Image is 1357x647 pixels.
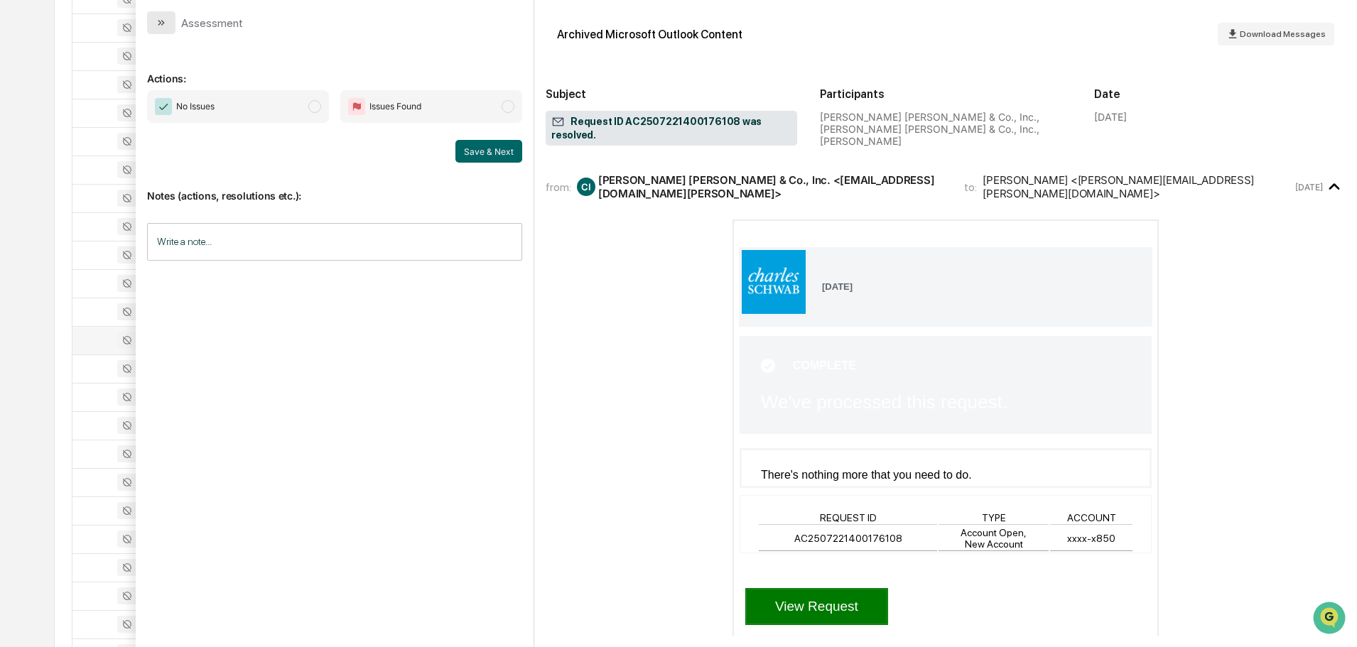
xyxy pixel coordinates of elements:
span: Request ID AC2507221400176108 was resolved. [551,115,791,142]
a: 🔎Data Lookup [9,200,95,226]
th: AC2507221400176108 [759,526,937,551]
img: Checkmark [155,98,172,115]
div: [PERSON_NAME] <[PERSON_NAME][EMAIL_ADDRESS][PERSON_NAME][DOMAIN_NAME]> [983,173,1292,200]
b: [DATE] [822,281,853,292]
span: Attestations [117,179,176,193]
h2: Subject [546,87,797,101]
span: from: [546,180,571,194]
div: We're available if you need us! [48,123,180,134]
input: Clear [37,65,234,80]
th: Account Open, New Account [939,526,1049,551]
button: Start new chat [242,113,259,130]
div: 🔎 [14,207,26,219]
div: Assessment [181,16,243,30]
span: Issues Found [369,99,421,114]
span: Pylon [141,241,172,251]
div: 🖐️ [14,180,26,192]
p: Actions: [147,55,522,85]
span: Data Lookup [28,206,90,220]
h2: Date [1094,87,1346,101]
div: 🗄️ [103,180,114,192]
p: How can we help? [14,30,259,53]
div: CI [577,178,595,196]
a: 🖐️Preclearance [9,173,97,199]
div: [PERSON_NAME] [PERSON_NAME] & Co., Inc. <[EMAIL_ADDRESS][DOMAIN_NAME][PERSON_NAME]> [598,173,947,200]
div: Start new chat [48,109,233,123]
a: 🗄️Attestations [97,173,182,199]
p: Notes (actions, resolutions etc.): [147,173,522,202]
span: No Issues [176,99,215,114]
td: COMPLETE [792,357,857,375]
img: Flag [348,98,365,115]
th: ACCOUNT [1050,511,1132,525]
div: [PERSON_NAME] [PERSON_NAME] & Co., Inc., [PERSON_NAME] [PERSON_NAME] & Co., Inc., [PERSON_NAME] [820,111,1071,147]
button: Save & Next [455,140,522,163]
time: Thursday, August 21, 2025 at 10:41:01 PM [1295,182,1323,192]
span: Download Messages [1240,29,1326,39]
span: to: [964,180,977,194]
td: We've processed this request. [760,391,1131,413]
th: TYPE [939,511,1049,525]
h2: Participants [820,87,1071,101]
th: REQUEST ID [759,511,937,525]
span: Preclearance [28,179,92,193]
a: View Request [746,589,887,624]
p: There's nothing more that you need to do. [761,467,972,484]
a: Powered byPylon [100,240,172,251]
img: 1746055101610-c473b297-6a78-478c-a979-82029cc54cd1 [14,109,40,134]
th: xxxx-x850 [1050,526,1132,551]
img: Charles Schwab AS [742,250,806,314]
div: [DATE] [1094,111,1127,123]
img: Action Icon [761,359,775,373]
iframe: Open customer support [1312,600,1350,638]
button: Download Messages [1218,23,1334,45]
div: Archived Microsoft Outlook Content [557,28,742,41]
